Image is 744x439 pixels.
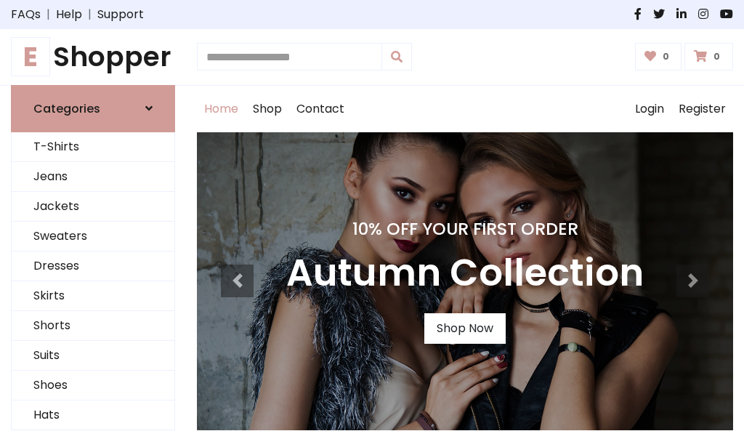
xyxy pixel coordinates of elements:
[41,6,56,23] span: |
[635,43,682,71] a: 0
[710,50,724,63] span: 0
[424,313,506,344] a: Shop Now
[286,219,644,239] h4: 10% Off Your First Order
[12,341,174,371] a: Suits
[12,281,174,311] a: Skirts
[82,6,97,23] span: |
[659,50,673,63] span: 0
[56,6,82,23] a: Help
[97,6,144,23] a: Support
[11,37,50,76] span: E
[684,43,733,71] a: 0
[11,6,41,23] a: FAQs
[197,86,246,132] a: Home
[33,102,100,116] h6: Categories
[11,41,175,73] h1: Shopper
[11,85,175,132] a: Categories
[289,86,352,132] a: Contact
[628,86,671,132] a: Login
[12,192,174,222] a: Jackets
[12,132,174,162] a: T-Shirts
[12,400,174,430] a: Hats
[12,162,174,192] a: Jeans
[671,86,733,132] a: Register
[12,311,174,341] a: Shorts
[12,371,174,400] a: Shoes
[12,222,174,251] a: Sweaters
[11,41,175,73] a: EShopper
[12,251,174,281] a: Dresses
[246,86,289,132] a: Shop
[286,251,644,296] h3: Autumn Collection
